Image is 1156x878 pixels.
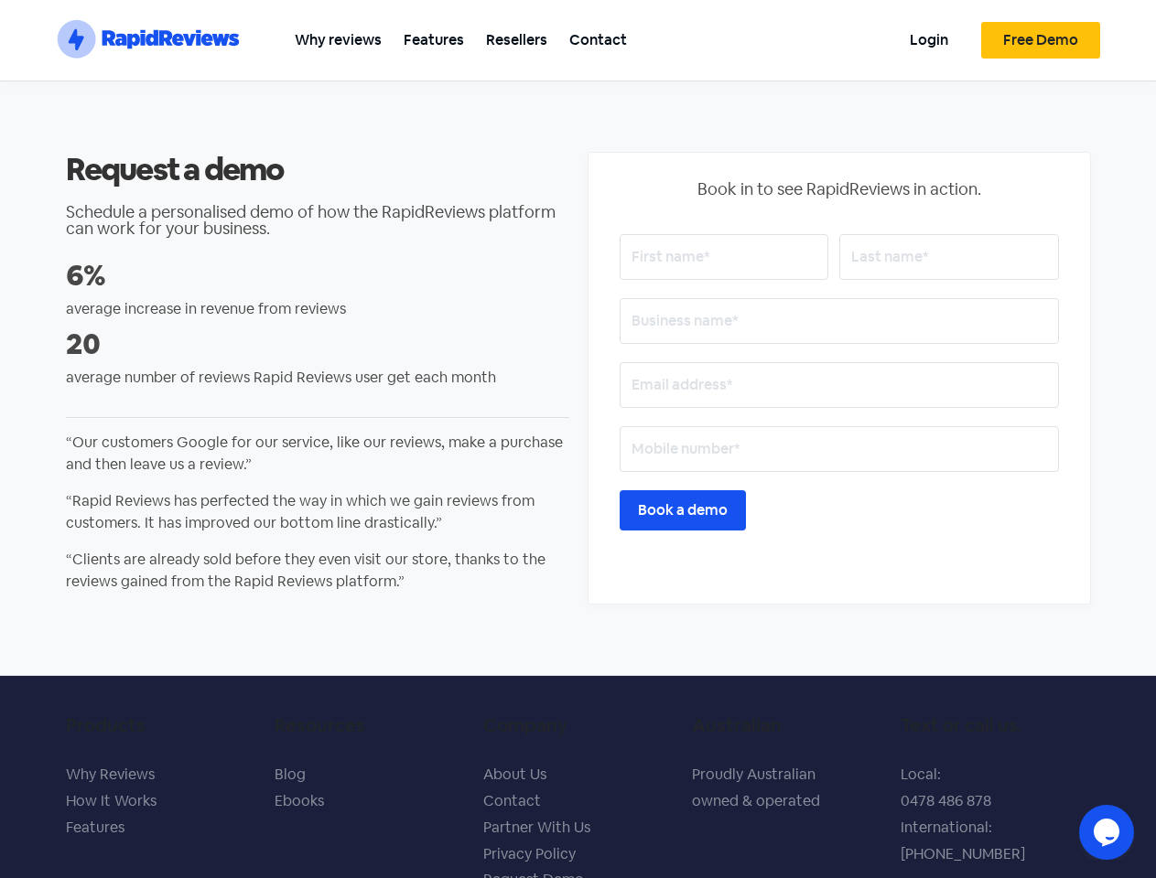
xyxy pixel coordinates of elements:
a: Privacy Policy [483,844,576,863]
h5: Text or call us. [901,714,1091,736]
h5: Australian [692,714,882,736]
iframe: chat widget [1079,805,1138,860]
input: Email address* [620,362,1059,408]
p: “Rapid Reviews has perfected the way in which we gain reviews from customers. It has improved our... [66,490,569,534]
input: First name* [620,234,828,280]
input: Mobile number* [620,426,1059,472]
p: Local: 0478 486 878 International: [PHONE_NUMBER] [901,762,1091,867]
h5: Resources [275,714,465,736]
a: Ebooks [275,791,324,810]
h5: Company [483,714,674,736]
h5: Products [66,714,256,736]
h2: Schedule a personalised demo of how the RapidReviews platform can work for your business. [66,204,569,237]
input: Last name* [839,234,1059,280]
a: Partner With Us [483,818,590,837]
a: Features [66,818,124,837]
p: Proudly Australian owned & operated [692,762,882,815]
a: Why reviews [284,19,393,60]
strong: 6% [66,256,106,294]
input: Business name* [620,298,1059,344]
a: Contact [558,19,638,60]
p: “Clients are already sold before they even visit our store, thanks to the reviews gained from the... [66,549,569,593]
a: Contact [483,791,541,810]
a: How It Works [66,791,157,810]
p: Book in to see RapidReviews in action. [620,177,1059,201]
a: Free Demo [981,22,1100,59]
strong: 20 [66,325,101,362]
a: Blog [275,765,306,784]
a: Login [899,19,959,60]
a: Features [393,19,475,60]
h2: Request a demo [66,149,569,189]
p: average increase in revenue from reviews [66,298,569,320]
input: Book a demo [620,490,746,530]
a: About Us [483,765,546,784]
a: Resellers [475,19,558,60]
p: “Our customers Google for our service, like our reviews, make a purchase and then leave us a revi... [66,432,569,476]
span: Free Demo [1003,33,1078,48]
a: Why Reviews [66,765,155,784]
p: average number of reviews Rapid Reviews user get each month [66,367,569,389]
